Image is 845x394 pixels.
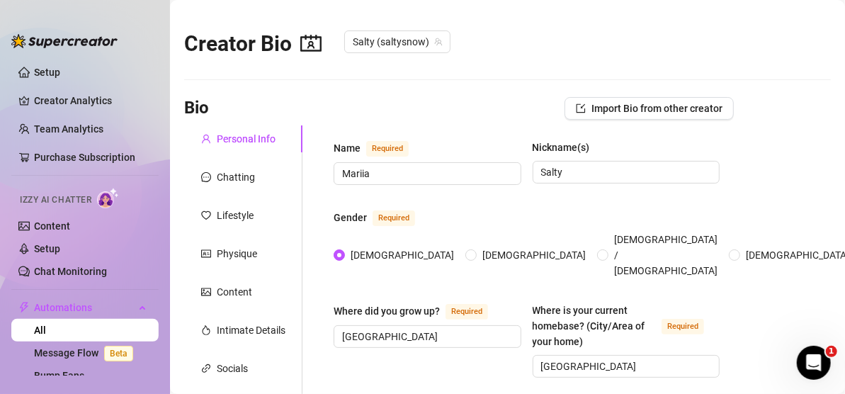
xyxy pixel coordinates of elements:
div: Socials [217,361,248,376]
span: Beta [104,346,133,361]
span: fire [201,325,211,335]
span: Import Bio from other creator [591,103,722,114]
a: Team Analytics [34,123,103,135]
a: Chat Monitoring [34,266,107,277]
label: Nickname(s) [533,140,600,155]
h3: Bio [184,97,209,120]
div: Nickname(s) [533,140,590,155]
button: Import Bio from other creator [565,97,734,120]
div: Where is your current homebase? (City/Area of your home) [533,303,657,349]
span: Required [662,319,704,334]
div: Content [217,284,252,300]
span: team [434,38,443,46]
div: Gender [334,210,367,225]
span: Automations [34,296,135,319]
span: link [201,364,211,373]
a: Creator Analytics [34,89,147,112]
span: 1 [826,346,837,357]
input: Where did you grow up? [342,329,510,344]
img: AI Chatter [97,188,119,208]
label: Gender [334,209,431,226]
span: [DEMOGRAPHIC_DATA] [477,247,591,263]
span: picture [201,287,211,297]
span: Required [366,141,409,157]
a: Message FlowBeta [34,347,139,359]
label: Name [334,140,424,157]
div: Intimate Details [217,322,285,338]
div: Where did you grow up? [334,303,440,319]
a: Bump Fans [34,370,84,381]
span: message [201,172,211,182]
span: heart [201,210,211,220]
span: thunderbolt [18,302,30,313]
span: idcard [201,249,211,259]
label: Where did you grow up? [334,303,504,320]
input: Name [342,166,510,181]
a: Setup [34,67,60,78]
img: logo-BBDzfeDw.svg [11,34,118,48]
span: user [201,134,211,144]
a: All [34,325,46,336]
div: Lifestyle [217,208,254,223]
span: [DEMOGRAPHIC_DATA] / [DEMOGRAPHIC_DATA] [608,232,723,278]
iframe: Intercom live chat [797,346,831,380]
span: Required [446,304,488,320]
span: Izzy AI Chatter [20,193,91,207]
h2: Creator Bio [184,30,322,57]
div: Chatting [217,169,255,185]
div: Physique [217,246,257,261]
span: [DEMOGRAPHIC_DATA] [345,247,460,263]
span: Salty (saltysnow) [353,31,442,52]
span: Required [373,210,415,226]
a: Setup [34,243,60,254]
a: Content [34,220,70,232]
label: Where is your current homebase? (City/Area of your home) [533,303,720,349]
input: Nickname(s) [541,164,709,180]
span: contacts [300,33,322,54]
span: import [576,103,586,113]
div: Personal Info [217,131,276,147]
a: Purchase Subscription [34,146,147,169]
input: Where is your current homebase? (City/Area of your home) [541,359,709,374]
div: Name [334,140,361,156]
